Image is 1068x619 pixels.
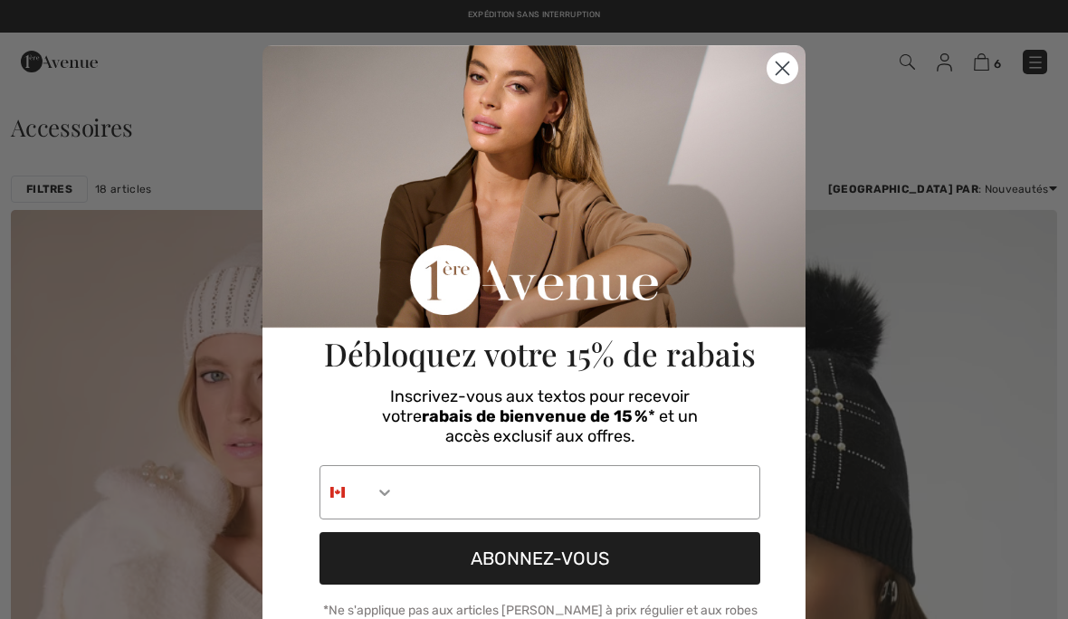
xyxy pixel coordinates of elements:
[324,332,756,375] span: Débloquez votre 15% de rabais
[320,466,395,519] button: Search Countries
[767,52,798,84] button: Close dialog
[382,386,698,446] span: Inscrivez-vous aux textos pour recevoir votre * et un accès exclusif aux offres.
[330,485,345,500] img: Canada
[422,406,648,426] span: rabais de bienvenue de 15 %
[319,532,760,585] button: ABONNEZ-VOUS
